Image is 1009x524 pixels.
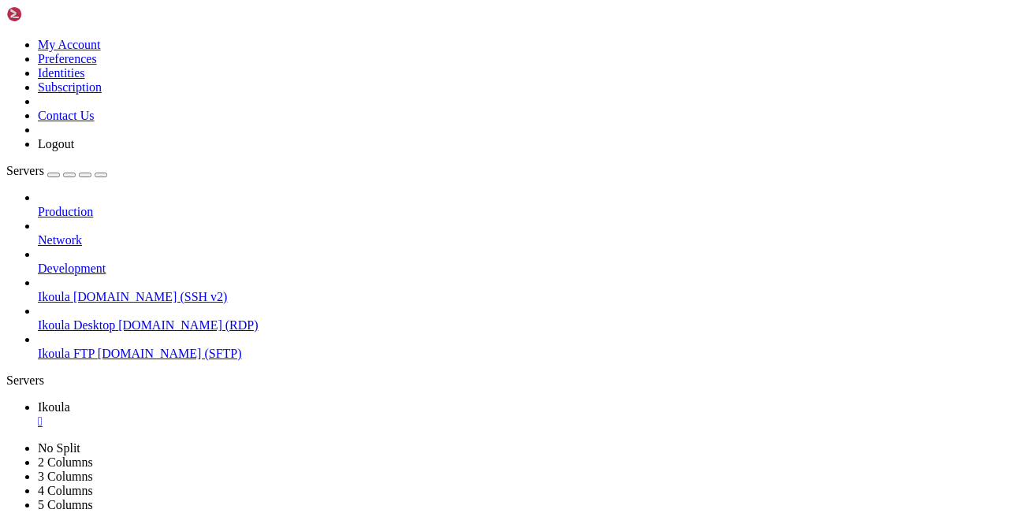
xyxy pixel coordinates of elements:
img: Shellngn [6,6,97,22]
a: Preferences [38,52,97,65]
li: Ikoula FTP [DOMAIN_NAME] (SFTP) [38,333,1003,361]
a: Production [38,205,1003,219]
span: [DOMAIN_NAME] (SFTP) [98,347,242,360]
a: Servers [6,164,107,177]
a: Network [38,233,1003,247]
span: Production [38,205,93,218]
a: Identities [38,66,85,80]
span: [DOMAIN_NAME] (SSH v2) [73,290,228,303]
div: Servers [6,373,1003,388]
a:  [38,414,1003,429]
li: Network [38,219,1003,247]
a: Ikoula [DOMAIN_NAME] (SSH v2) [38,290,1003,304]
a: 2 Columns [38,455,93,469]
a: Ikoula [38,400,1003,429]
li: Ikoula Desktop [DOMAIN_NAME] (RDP) [38,304,1003,333]
li: Development [38,247,1003,276]
a: Subscription [38,80,102,94]
li: Production [38,191,1003,219]
a: My Account [38,38,101,51]
a: Logout [38,137,74,151]
a: 5 Columns [38,498,93,511]
span: Ikoula [38,290,70,303]
a: Ikoula Desktop [DOMAIN_NAME] (RDP) [38,318,1003,333]
span: Servers [6,164,44,177]
a: 4 Columns [38,484,93,497]
span: Ikoula [38,400,70,414]
span: Network [38,233,82,247]
span: Development [38,262,106,275]
a: No Split [38,441,80,455]
a: 3 Columns [38,470,93,483]
li: Ikoula [DOMAIN_NAME] (SSH v2) [38,276,1003,304]
span: Ikoula FTP [38,347,95,360]
a: Development [38,262,1003,276]
span: [DOMAIN_NAME] (RDP) [118,318,258,332]
span: Ikoula Desktop [38,318,115,332]
a: Contact Us [38,109,95,122]
a: Ikoula FTP [DOMAIN_NAME] (SFTP) [38,347,1003,361]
